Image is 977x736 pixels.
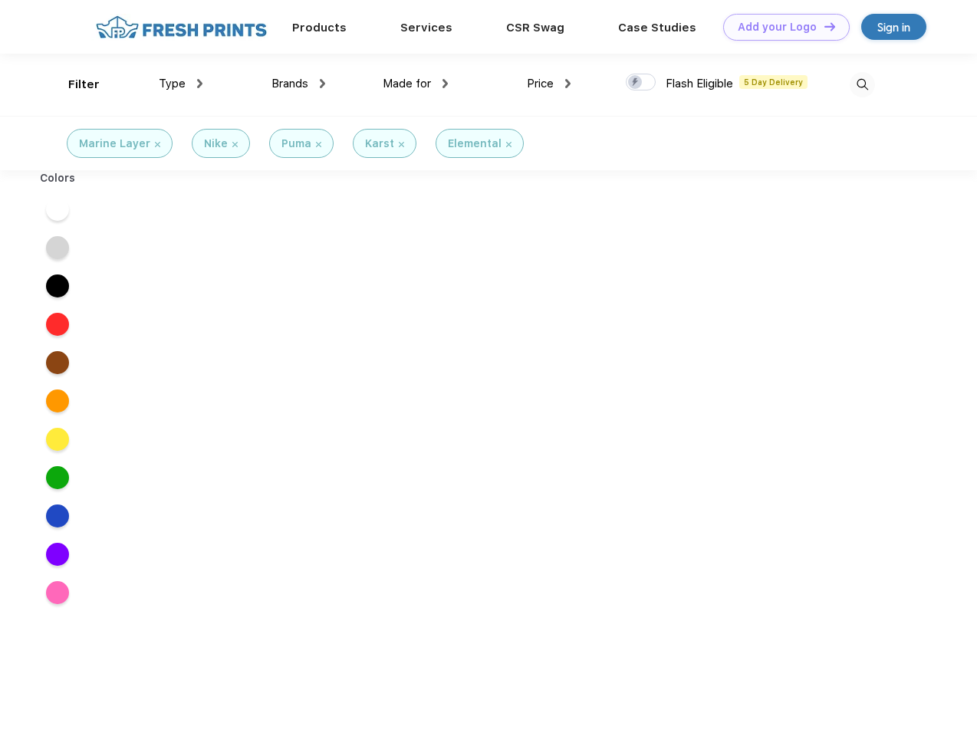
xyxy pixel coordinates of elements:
[666,77,733,90] span: Flash Eligible
[232,142,238,147] img: filter_cancel.svg
[506,21,564,34] a: CSR Swag
[400,21,452,34] a: Services
[850,72,875,97] img: desktop_search.svg
[861,14,926,40] a: Sign in
[365,136,394,152] div: Karst
[281,136,311,152] div: Puma
[383,77,431,90] span: Made for
[506,142,512,147] img: filter_cancel.svg
[738,21,817,34] div: Add your Logo
[448,136,502,152] div: Elemental
[565,79,571,88] img: dropdown.png
[399,142,404,147] img: filter_cancel.svg
[739,75,808,89] span: 5 Day Delivery
[91,14,271,41] img: fo%20logo%202.webp
[79,136,150,152] div: Marine Layer
[68,76,100,94] div: Filter
[320,79,325,88] img: dropdown.png
[159,77,186,90] span: Type
[271,77,308,90] span: Brands
[204,136,228,152] div: Nike
[292,21,347,34] a: Products
[28,170,87,186] div: Colors
[527,77,554,90] span: Price
[824,22,835,31] img: DT
[877,18,910,36] div: Sign in
[155,142,160,147] img: filter_cancel.svg
[442,79,448,88] img: dropdown.png
[197,79,202,88] img: dropdown.png
[316,142,321,147] img: filter_cancel.svg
